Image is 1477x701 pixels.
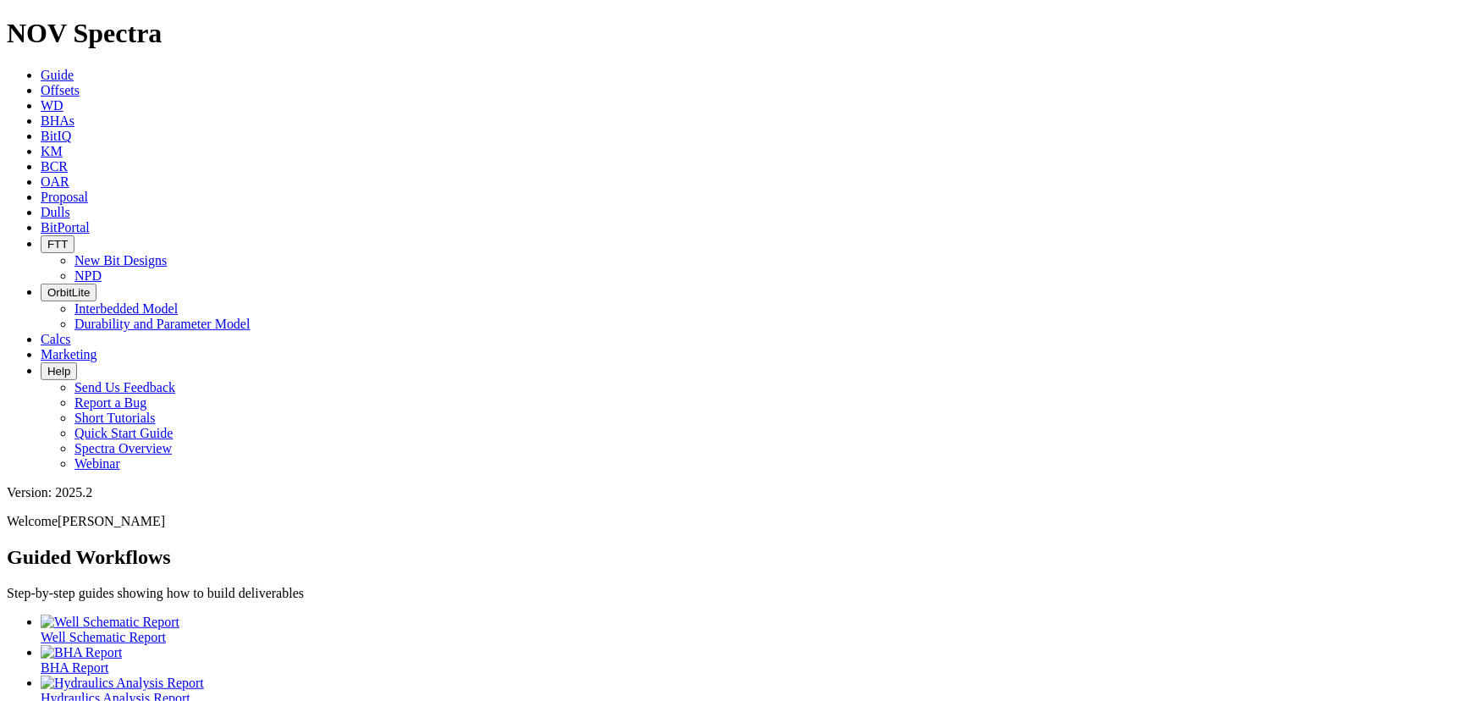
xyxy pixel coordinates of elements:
img: Well Schematic Report [41,615,179,630]
h1: NOV Spectra [7,18,1470,49]
a: Quick Start Guide [74,426,173,440]
a: Spectra Overview [74,441,172,455]
a: Webinar [74,456,120,471]
button: Help [41,362,77,380]
h2: Guided Workflows [7,546,1470,569]
button: OrbitLite [41,284,96,301]
a: BCR [41,159,68,174]
a: NPD [74,268,102,283]
p: Welcome [7,514,1470,529]
a: BitIQ [41,129,71,143]
a: Report a Bug [74,395,146,410]
span: BHA Report [41,660,108,675]
a: BHA Report BHA Report [41,645,1470,675]
a: KM [41,144,63,158]
a: Well Schematic Report Well Schematic Report [41,615,1470,644]
a: Durability and Parameter Model [74,317,251,331]
a: Marketing [41,347,97,362]
a: BitPortal [41,220,90,235]
a: New Bit Designs [74,253,167,268]
a: OAR [41,174,69,189]
a: Offsets [41,83,80,97]
a: Guide [41,68,74,82]
a: WD [41,98,63,113]
a: Short Tutorials [74,411,156,425]
span: OrbitLite [47,286,90,299]
span: Help [47,365,70,378]
a: Calcs [41,332,71,346]
p: Step-by-step guides showing how to build deliverables [7,586,1470,601]
img: Hydraulics Analysis Report [41,676,204,691]
a: BHAs [41,113,74,128]
span: [PERSON_NAME] [58,514,165,528]
span: FTT [47,238,68,251]
button: FTT [41,235,74,253]
a: Send Us Feedback [74,380,175,395]
div: Version: 2025.2 [7,485,1470,500]
a: Interbedded Model [74,301,178,316]
a: Dulls [41,205,70,219]
img: BHA Report [41,645,122,660]
a: Proposal [41,190,88,204]
span: Well Schematic Report [41,630,166,644]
